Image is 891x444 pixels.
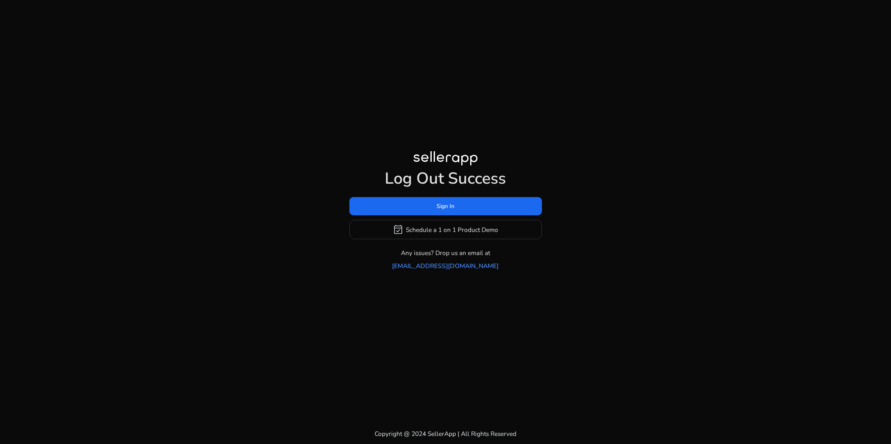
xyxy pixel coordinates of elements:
button: event_availableSchedule a 1 on 1 Product Demo [349,220,542,239]
a: [EMAIL_ADDRESS][DOMAIN_NAME] [392,261,499,270]
span: event_available [393,224,403,235]
p: Any issues? Drop us an email at [401,248,490,257]
h1: Log Out Success [349,169,542,189]
button: Sign In [349,197,542,215]
span: Sign In [437,202,454,210]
